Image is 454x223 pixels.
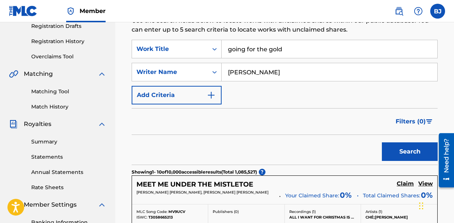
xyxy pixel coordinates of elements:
[396,117,426,126] span: Filters ( 0 )
[289,214,356,220] p: ALL I WANT FOR CHRISTMAS IS YOU
[31,168,106,176] a: Annual Statements
[207,91,216,100] img: 9d2ae6d4665cec9f34b9.svg
[24,70,53,78] span: Matching
[148,215,173,220] span: T3058665213
[136,68,203,77] div: Writer Name
[391,112,438,131] button: Filters (0)
[411,4,426,19] div: Help
[31,184,106,191] a: Rate Sheets
[9,200,18,209] img: Member Settings
[66,7,75,16] img: Top Rightsholder
[397,180,414,187] h5: Claim
[136,45,203,54] div: Work Title
[136,190,268,195] span: [PERSON_NAME] [PERSON_NAME], [PERSON_NAME] [PERSON_NAME]
[132,40,438,165] form: Search Form
[285,192,339,200] span: Your Claimed Share:
[31,22,106,30] a: Registration Drafts
[9,6,38,16] img: MLC Logo
[366,214,433,220] p: CHÉ;[PERSON_NAME]
[97,200,106,209] img: expand
[418,180,433,188] a: View
[433,130,454,190] iframe: Resource Center
[419,195,424,217] div: Drag
[366,209,433,214] p: Artists ( 1 )
[136,209,167,214] span: MLC Song Code:
[340,190,352,201] span: 0 %
[31,88,106,96] a: Matching Tool
[392,4,406,19] a: Public Search
[213,209,280,214] p: Publishers ( 0 )
[132,169,257,175] p: Showing 1 - 10 of 10,000 accessible results (Total 1,085,527 )
[430,4,445,19] div: User Menu
[132,16,438,34] p: Use the search fields below to locate works with unclaimed shares within our public database. You...
[97,70,106,78] img: expand
[9,70,18,78] img: Matching
[31,53,106,61] a: Overclaims Tool
[24,120,51,129] span: Royalties
[414,7,423,16] img: help
[97,120,106,129] img: expand
[31,138,106,146] a: Summary
[136,215,147,220] span: ISWC:
[9,120,18,129] img: Royalties
[132,86,222,104] button: Add Criteria
[395,7,403,16] img: search
[417,187,454,223] iframe: Chat Widget
[426,119,432,124] img: filter
[136,180,253,189] h5: MEET ME UNDER THE MISTLETOE
[382,142,438,161] button: Search
[418,180,433,187] h5: View
[31,153,106,161] a: Statements
[289,209,356,214] p: Recordings ( 1 )
[363,192,420,200] span: Total Claimed Shares:
[31,38,106,45] a: Registration History
[168,209,185,214] span: MV9UCV
[259,169,265,175] span: ?
[80,7,106,15] span: Member
[31,103,106,111] a: Match History
[24,200,77,209] span: Member Settings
